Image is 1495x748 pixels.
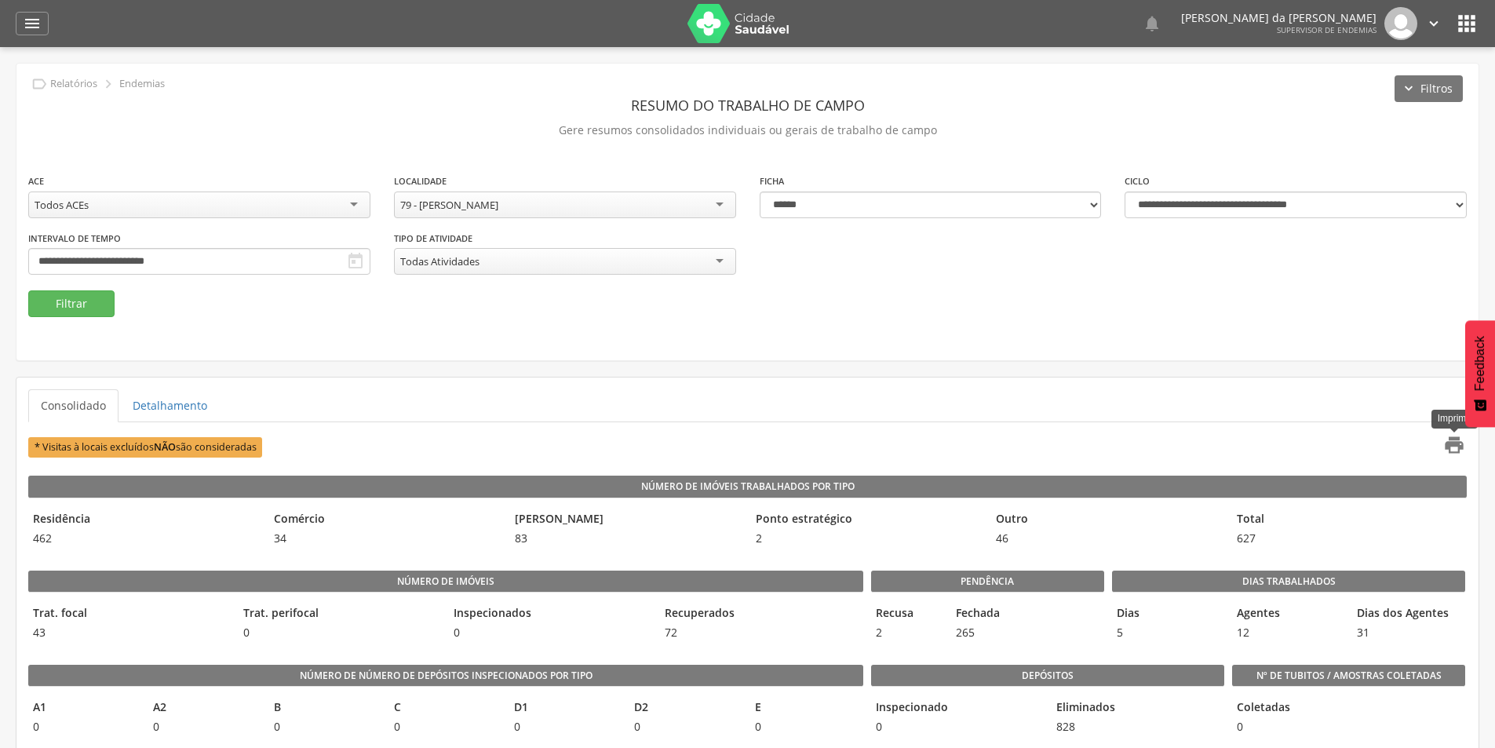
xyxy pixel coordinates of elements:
[750,699,862,717] legend: E
[28,389,119,422] a: Consolidado
[951,625,1023,640] span: 265
[389,719,501,735] span: 0
[449,625,651,640] span: 0
[400,254,479,268] div: Todas Atividades
[400,198,498,212] div: 79 - [PERSON_NAME]
[1143,14,1161,33] i: 
[1112,625,1224,640] span: 5
[28,119,1467,141] p: Gere resumos consolidados individuais ou gerais de trabalho de campo
[28,511,261,529] legend: Residência
[148,699,261,717] legend: A2
[1395,75,1463,102] button: Filtros
[28,232,121,245] label: Intervalo de Tempo
[1454,11,1479,36] i: 
[510,531,743,546] span: 83
[28,476,1467,498] legend: Número de Imóveis Trabalhados por Tipo
[510,511,743,529] legend: [PERSON_NAME]
[1352,605,1464,623] legend: Dias dos Agentes
[23,14,42,33] i: 
[154,440,176,454] b: NÃO
[28,719,140,735] span: 0
[1232,699,1245,717] legend: Coletadas
[751,531,984,546] span: 2
[449,605,651,623] legend: Inspecionados
[31,75,48,93] i: 
[28,571,863,593] legend: Número de imóveis
[1425,7,1442,40] a: 
[119,78,165,90] p: Endemias
[1232,605,1344,623] legend: Agentes
[1052,719,1224,735] span: 828
[28,625,231,640] span: 43
[148,719,261,735] span: 0
[269,531,502,546] span: 34
[509,699,622,717] legend: D1
[239,625,441,640] span: 0
[871,699,1044,717] legend: Inspecionado
[1465,320,1495,427] button: Feedback - Mostrar pesquisa
[1143,7,1161,40] a: 
[50,78,97,90] p: Relatórios
[28,605,231,623] legend: Trat. focal
[269,719,381,735] span: 0
[28,531,261,546] span: 462
[1232,625,1344,640] span: 12
[1112,605,1224,623] legend: Dias
[871,719,1044,735] span: 0
[1425,15,1442,32] i: 
[28,175,44,188] label: ACE
[1112,571,1465,593] legend: Dias Trabalhados
[269,511,502,529] legend: Comércio
[509,719,622,735] span: 0
[28,290,115,317] button: Filtrar
[871,625,943,640] span: 2
[1443,434,1465,456] i: 
[1473,336,1487,391] span: Feedback
[991,511,1224,529] legend: Outro
[660,625,862,640] span: 72
[16,12,49,35] a: 
[120,389,220,422] a: Detalhamento
[394,232,472,245] label: Tipo de Atividade
[1232,531,1465,546] span: 627
[760,175,784,188] label: Ficha
[991,531,1224,546] span: 46
[871,571,1104,593] legend: Pendência
[239,605,441,623] legend: Trat. perifocal
[28,699,140,717] legend: A1
[346,252,365,271] i: 
[1434,434,1465,460] a: Imprimir
[751,511,984,529] legend: Ponto estratégico
[1125,175,1150,188] label: Ciclo
[100,75,117,93] i: 
[1277,24,1376,35] span: Supervisor de Endemias
[1232,665,1465,687] legend: Nº de Tubitos / Amostras coletadas
[28,91,1467,119] header: Resumo do Trabalho de Campo
[1232,719,1245,735] span: 0
[269,699,381,717] legend: B
[1352,625,1464,640] span: 31
[1181,13,1376,24] p: [PERSON_NAME] da [PERSON_NAME]
[871,605,943,623] legend: Recusa
[629,719,742,735] span: 0
[750,719,862,735] span: 0
[629,699,742,717] legend: D2
[1232,511,1465,529] legend: Total
[871,665,1224,687] legend: Depósitos
[389,699,501,717] legend: C
[1431,410,1478,428] div: Imprimir
[660,605,862,623] legend: Recuperados
[28,665,863,687] legend: Número de Número de Depósitos Inspecionados por Tipo
[394,175,447,188] label: Localidade
[35,198,89,212] div: Todos ACEs
[951,605,1023,623] legend: Fechada
[1052,699,1224,717] legend: Eliminados
[28,437,262,457] span: * Visitas à locais excluídos são consideradas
